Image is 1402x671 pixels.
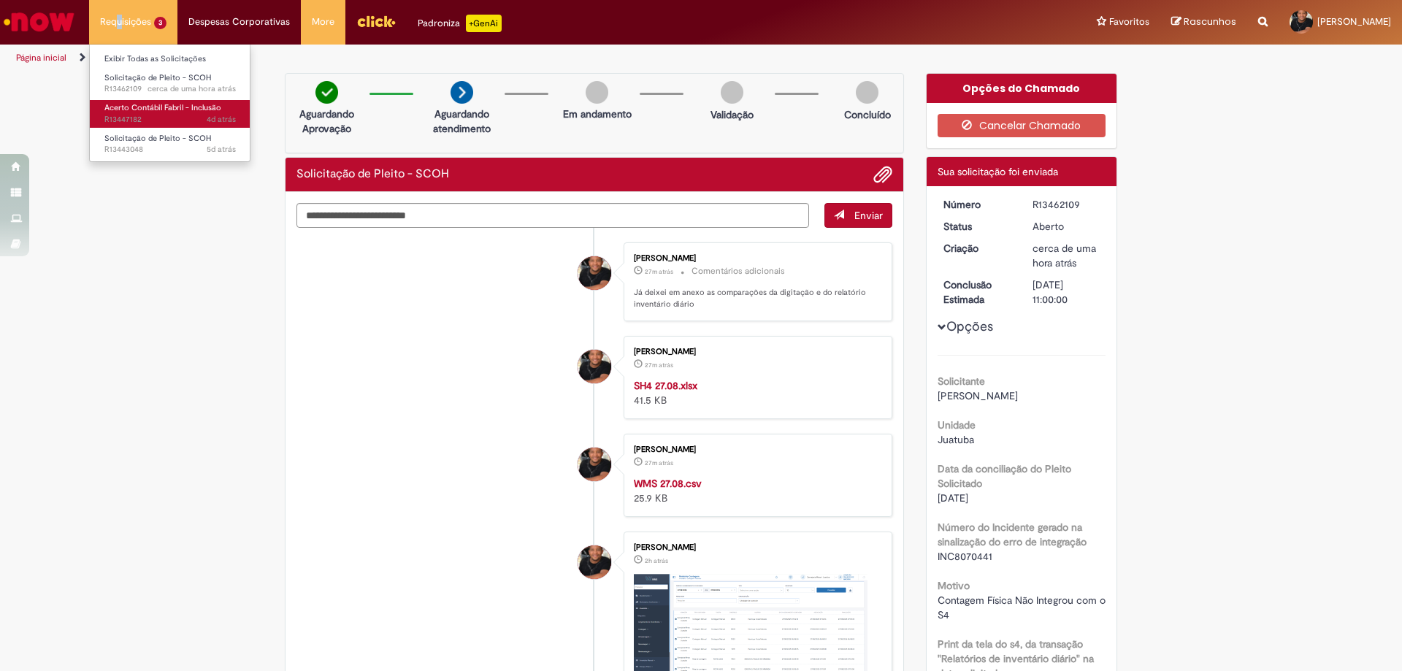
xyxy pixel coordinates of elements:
[938,521,1087,548] b: Número do Incidente gerado na sinalização do erro de integração
[296,168,449,181] h2: Solicitação de Pleito - SCOH Histórico de tíquete
[634,543,877,552] div: [PERSON_NAME]
[296,203,809,228] textarea: Digite sua mensagem aqui...
[856,81,878,104] img: img-circle-grey.png
[634,445,877,454] div: [PERSON_NAME]
[721,81,743,104] img: img-circle-grey.png
[938,114,1106,137] button: Cancelar Chamado
[578,448,611,481] div: Jonatas Pinheiro De Amorim
[938,550,992,563] span: INC8070441
[207,144,236,155] time: 25/08/2025 09:33:41
[104,72,211,83] span: Solicitação de Pleito - SCOH
[291,107,362,136] p: Aguardando Aprovação
[938,165,1058,178] span: Sua solicitação foi enviada
[634,379,697,392] a: SH4 27.08.xlsx
[938,418,976,432] b: Unidade
[645,556,668,565] span: 2h atrás
[1033,277,1100,307] div: [DATE] 11:00:00
[854,209,883,222] span: Enviar
[578,545,611,579] div: Jonatas Pinheiro De Amorim
[938,462,1071,490] b: Data da conciliação do Pleito Solicitado
[104,114,236,126] span: R13447182
[207,114,236,125] span: 4d atrás
[89,44,250,162] ul: Requisições
[1184,15,1236,28] span: Rascunhos
[356,10,396,32] img: click_logo_yellow_360x200.png
[1317,15,1391,28] span: [PERSON_NAME]
[645,267,673,276] span: 27m atrás
[1,7,77,37] img: ServiceNow
[1033,242,1096,269] time: 29/08/2025 12:07:00
[148,83,236,94] time: 29/08/2025 12:07:01
[938,579,970,592] b: Motivo
[1033,242,1096,269] span: cerca de uma hora atrás
[90,100,250,127] a: Aberto R13447182 : Acerto Contábil Fabril - Inclusão
[645,361,673,369] time: 29/08/2025 13:09:12
[692,265,785,277] small: Comentários adicionais
[90,51,250,67] a: Exibir Todas as Solicitações
[873,165,892,184] button: Adicionar anexos
[104,144,236,156] span: R13443048
[104,83,236,95] span: R13462109
[578,256,611,290] div: Jonatas Pinheiro De Amorim
[1033,219,1100,234] div: Aberto
[938,491,968,505] span: [DATE]
[11,45,924,72] ul: Trilhas de página
[154,17,166,29] span: 3
[188,15,290,29] span: Despesas Corporativas
[824,203,892,228] button: Enviar
[207,114,236,125] time: 26/08/2025 09:57:27
[104,102,221,113] span: Acerto Contábil Fabril - Inclusão
[418,15,502,32] div: Padroniza
[1171,15,1236,29] a: Rascunhos
[932,197,1022,212] dt: Número
[207,144,236,155] span: 5d atrás
[578,350,611,383] div: Jonatas Pinheiro De Amorim
[932,277,1022,307] dt: Conclusão Estimada
[104,133,211,144] span: Solicitação de Pleito - SCOH
[1109,15,1149,29] span: Favoritos
[634,287,877,310] p: Já deixei em anexo as comparações da digitação e do relatório inventário diário
[90,70,250,97] a: Aberto R13462109 : Solicitação de Pleito - SCOH
[586,81,608,104] img: img-circle-grey.png
[1033,241,1100,270] div: 29/08/2025 12:07:00
[563,107,632,121] p: Em andamento
[634,477,702,490] a: WMS 27.08.csv
[1033,197,1100,212] div: R13462109
[710,107,754,122] p: Validação
[148,83,236,94] span: cerca de uma hora atrás
[927,74,1117,103] div: Opções do Chamado
[645,459,673,467] time: 29/08/2025 13:09:05
[312,15,334,29] span: More
[634,348,877,356] div: [PERSON_NAME]
[634,378,877,407] div: 41.5 KB
[938,594,1108,621] span: Contagem Física Não Integrou com o S4
[932,219,1022,234] dt: Status
[645,556,668,565] time: 29/08/2025 12:06:00
[634,254,877,263] div: [PERSON_NAME]
[16,52,66,64] a: Página inicial
[938,433,974,446] span: Juatuba
[645,361,673,369] span: 27m atrás
[938,389,1018,402] span: [PERSON_NAME]
[844,107,891,122] p: Concluído
[466,15,502,32] p: +GenAi
[426,107,497,136] p: Aguardando atendimento
[90,131,250,158] a: Aberto R13443048 : Solicitação de Pleito - SCOH
[315,81,338,104] img: check-circle-green.png
[932,241,1022,256] dt: Criação
[645,459,673,467] span: 27m atrás
[938,375,985,388] b: Solicitante
[634,476,877,505] div: 25.9 KB
[645,267,673,276] time: 29/08/2025 13:09:36
[100,15,151,29] span: Requisições
[451,81,473,104] img: arrow-next.png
